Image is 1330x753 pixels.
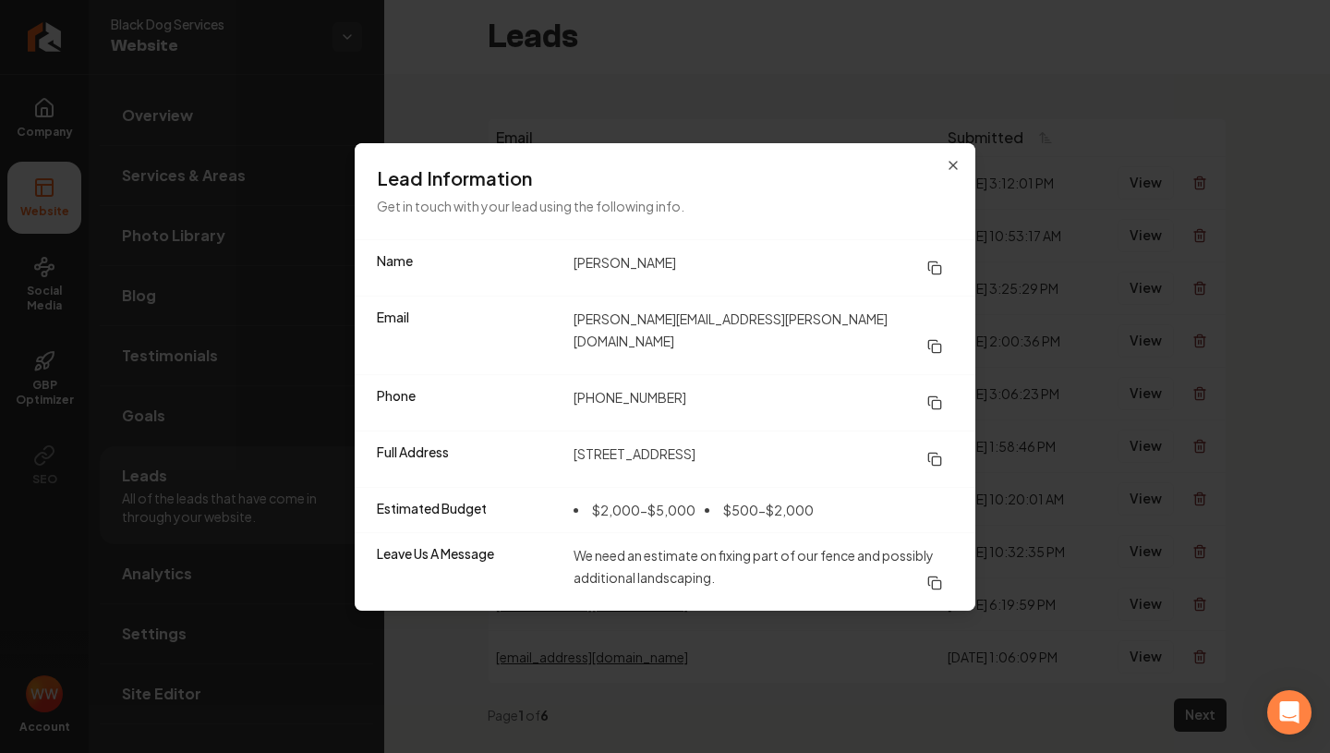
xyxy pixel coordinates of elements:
[705,499,814,521] li: $500-$2,000
[377,195,953,217] p: Get in touch with your lead using the following info.
[377,308,559,363] dt: Email
[377,165,953,191] h3: Lead Information
[377,386,559,419] dt: Phone
[574,499,695,521] li: $2,000-$5,000
[377,499,559,521] dt: Estimated Budget
[377,544,559,600] dt: Leave Us A Message
[574,544,953,600] dd: We need an estimate on fixing part of our fence and possibly additional landscaping.
[574,443,953,476] dd: [STREET_ADDRESS]
[377,251,559,285] dt: Name
[574,386,953,419] dd: [PHONE_NUMBER]
[574,308,953,363] dd: [PERSON_NAME][EMAIL_ADDRESS][PERSON_NAME][DOMAIN_NAME]
[377,443,559,476] dt: Full Address
[574,251,953,285] dd: [PERSON_NAME]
